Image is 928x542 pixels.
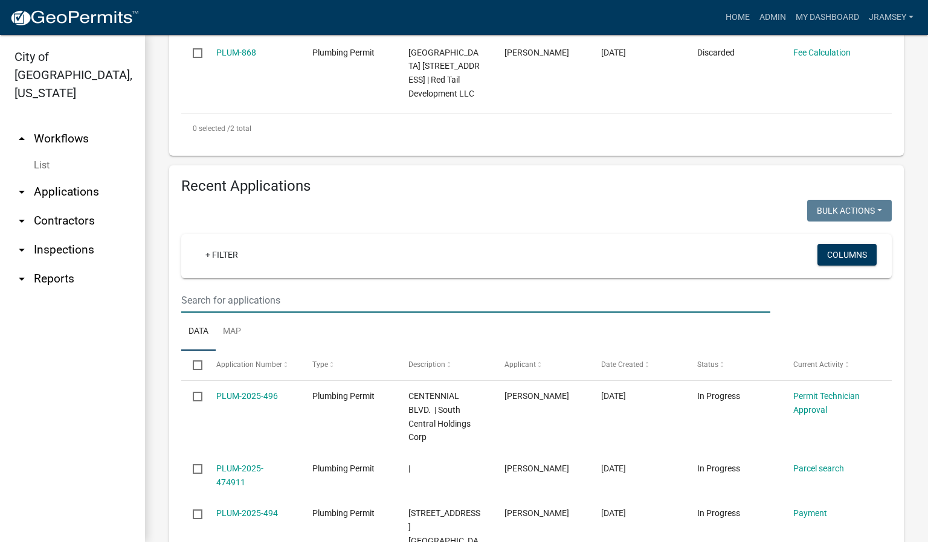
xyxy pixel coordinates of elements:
[408,391,471,442] span: CENTENNIAL BLVD. | South Central Holdings Corp
[782,351,878,380] datatable-header-cell: Current Activity
[181,177,892,195] h4: Recent Applications
[601,48,626,57] span: 07/12/2023
[791,6,864,29] a: My Dashboard
[312,48,375,57] span: Plumbing Permit
[793,464,844,473] a: Parcel search
[216,391,278,401] a: PLUM-2025-496
[216,464,263,487] a: PLUM-2025-474911
[817,244,877,266] button: Columns
[755,6,791,29] a: Admin
[204,351,300,380] datatable-header-cell: Application Number
[216,360,282,369] span: Application Number
[181,288,770,313] input: Search for applications
[807,200,892,222] button: Bulk Actions
[864,6,918,29] a: jramsey
[793,508,827,518] a: Payment
[589,351,685,380] datatable-header-cell: Date Created
[601,360,643,369] span: Date Created
[193,124,230,133] span: 0 selected /
[408,360,445,369] span: Description
[14,243,29,257] i: arrow_drop_down
[504,360,536,369] span: Applicant
[312,360,328,369] span: Type
[601,391,626,401] span: 09/08/2025
[504,391,569,401] span: AMY NORTON
[697,464,740,473] span: In Progress
[14,272,29,286] i: arrow_drop_down
[697,508,740,518] span: In Progress
[181,113,892,144] div: 2 total
[504,48,569,57] span: Paul Scott Lindley
[216,508,278,518] a: PLUM-2025-494
[181,313,216,351] a: Data
[408,48,480,98] span: RED TAIL RIDGE 4649 Red Tail Ridge Lot 236 | Red Tail Development LLC
[793,360,843,369] span: Current Activity
[721,6,755,29] a: Home
[697,48,735,57] span: Discarded
[312,508,375,518] span: Plumbing Permit
[793,48,851,57] a: Fee Calculation
[196,244,248,266] a: + Filter
[216,313,248,351] a: Map
[493,351,589,380] datatable-header-cell: Applicant
[793,391,860,415] a: Permit Technician Approval
[14,214,29,228] i: arrow_drop_down
[312,464,375,473] span: Plumbing Permit
[408,464,410,473] span: |
[181,351,204,380] datatable-header-cell: Select
[312,391,375,401] span: Plumbing Permit
[697,360,718,369] span: Status
[216,48,256,57] a: PLUM-868
[697,391,740,401] span: In Progress
[601,464,626,473] span: 09/08/2025
[601,508,626,518] span: 09/07/2025
[397,351,493,380] datatable-header-cell: Description
[14,185,29,199] i: arrow_drop_down
[686,351,782,380] datatable-header-cell: Status
[14,132,29,146] i: arrow_drop_up
[504,464,569,473] span: Tom Drexler
[504,508,569,518] span: Jamason Welker
[301,351,397,380] datatable-header-cell: Type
